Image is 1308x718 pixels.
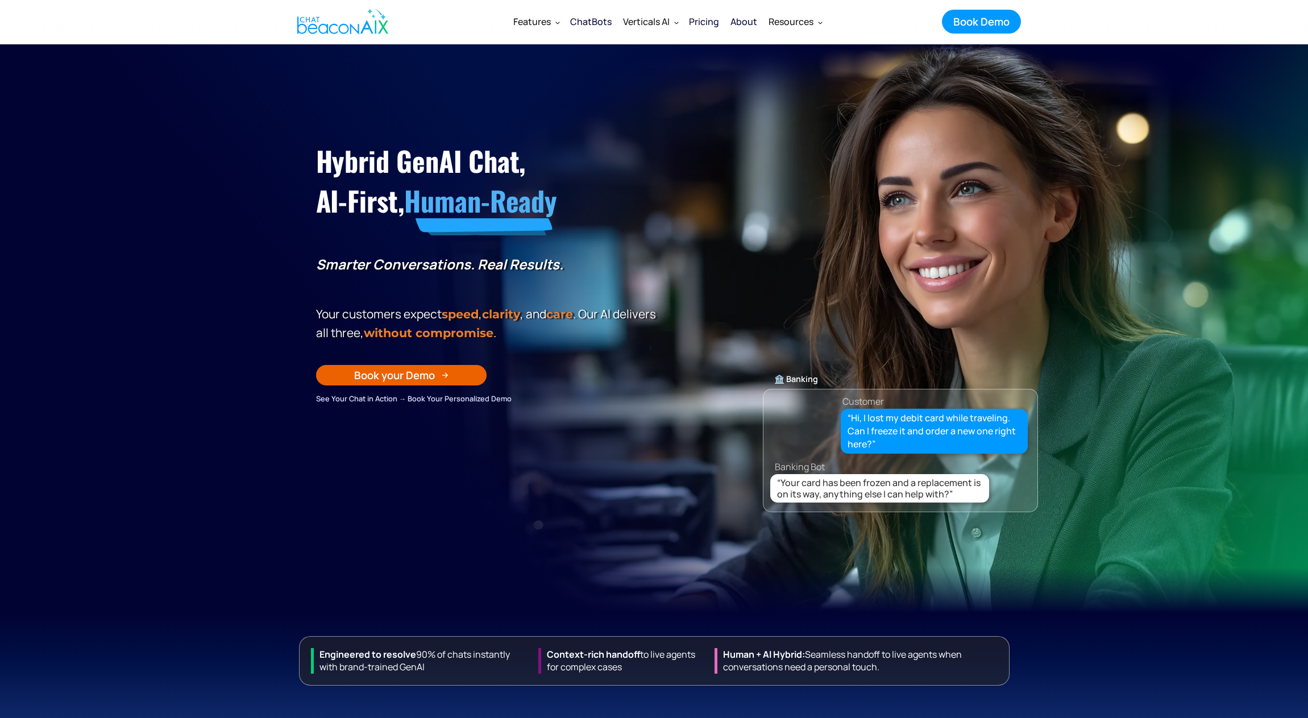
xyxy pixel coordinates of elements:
[316,141,660,221] h1: Hybrid GenAI Chat, AI-First,
[564,7,617,36] a: ChatBots
[316,392,660,405] div: See Your Chat in Action → Book Your Personalized Demo
[442,307,479,321] strong: speed
[683,7,725,36] a: Pricing
[555,20,560,24] img: Dropdown
[818,20,823,24] img: Dropdown
[316,365,487,385] a: Book your Demo
[311,648,529,674] div: 90% of chats instantly with brand-trained GenAI
[364,326,493,340] span: without compromise
[508,8,564,35] div: Features
[354,368,435,383] div: Book your Demo
[538,648,705,674] div: to live agents for complex cases
[319,648,416,661] strong: Engineered to resolve
[763,8,827,35] div: Resources
[689,14,719,30] div: Pricing
[623,14,670,30] div: Verticals AI
[570,14,612,30] div: ChatBots
[547,648,640,661] strong: Context-rich handoff
[482,307,520,321] span: clarity
[942,10,1021,34] a: Book Demo
[763,371,1037,387] div: 🏦 Banking
[953,14,1010,29] div: Book Demo
[848,412,1022,451] div: “Hi, I lost my debit card while traveling. Can I freeze it and order a new one right here?”
[404,180,557,221] span: Human-Ready
[723,648,805,661] strong: Human + Al Hybrid:
[288,2,395,41] a: home
[316,255,563,273] strong: Smarter Conversations. Real Results.
[842,393,884,409] div: Customer
[617,8,683,35] div: Verticals AI
[513,14,551,30] div: Features
[316,305,660,342] p: Your customers expect , , and . Our Al delivers all three, .
[674,20,679,24] img: Dropdown
[730,14,757,30] div: About
[725,7,763,36] a: About
[715,648,1003,674] div: Seamless handoff to live agents when conversations need a personal touch.
[769,14,813,30] div: Resources
[546,307,573,321] span: care
[442,372,449,379] img: Arrow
